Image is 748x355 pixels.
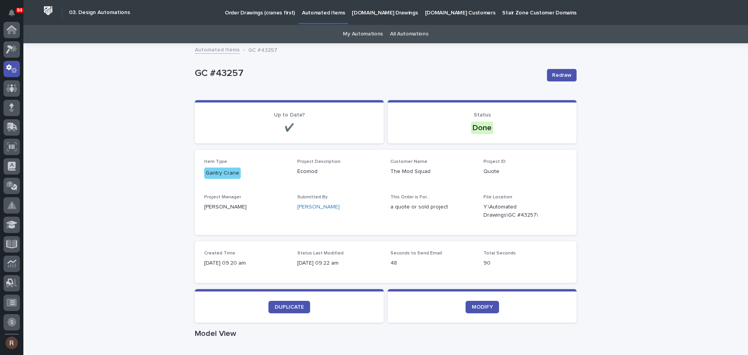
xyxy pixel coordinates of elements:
[297,195,328,200] span: Submitted By
[472,304,493,310] span: MODIFY
[41,4,55,18] img: Workspace Logo
[204,168,241,179] div: Gantry Crane
[204,123,374,132] p: ✔️
[483,195,512,200] span: File Location
[390,195,430,200] span: This Order is For...
[483,259,567,267] p: 90
[4,335,20,351] button: users-avatar
[275,304,304,310] span: DUPLICATE
[204,159,227,164] span: Item Type
[4,5,20,21] button: Notifications
[10,9,20,22] div: Notifications84
[204,251,235,256] span: Created Time
[274,112,305,118] span: Up to Date?
[248,45,277,54] p: GC #43257
[195,68,541,79] p: GC #43257
[297,168,381,176] p: Ecomod
[204,259,288,267] p: [DATE] 09:20 am
[297,159,340,164] span: Project Description
[466,301,499,313] a: MODIFY
[483,168,567,176] p: Quote
[390,168,474,176] p: The Mod Squad
[547,69,577,81] button: Redraw
[268,301,310,313] a: DUPLICATE
[474,112,491,118] span: Status
[297,251,344,256] span: Status Last Modified
[204,195,241,200] span: Project Manager
[390,159,427,164] span: Customer Name
[471,122,493,134] div: Done
[195,45,240,54] a: Automated Items
[390,203,474,211] p: a quote or sold project
[69,9,130,16] h2: 03. Design Automations
[483,251,516,256] span: Total Seconds
[297,203,340,211] a: [PERSON_NAME]
[390,259,474,267] p: 48
[204,203,288,211] p: [PERSON_NAME]
[483,203,549,219] : Y:\Automated Drawings\GC #43257\
[343,25,383,43] a: My Automations
[483,159,506,164] span: Project ID
[17,7,22,13] p: 84
[390,25,428,43] a: All Automations
[195,329,577,338] h1: Model View
[552,71,572,79] span: Redraw
[297,259,381,267] p: [DATE] 09:22 am
[390,251,442,256] span: Seconds to Send Email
